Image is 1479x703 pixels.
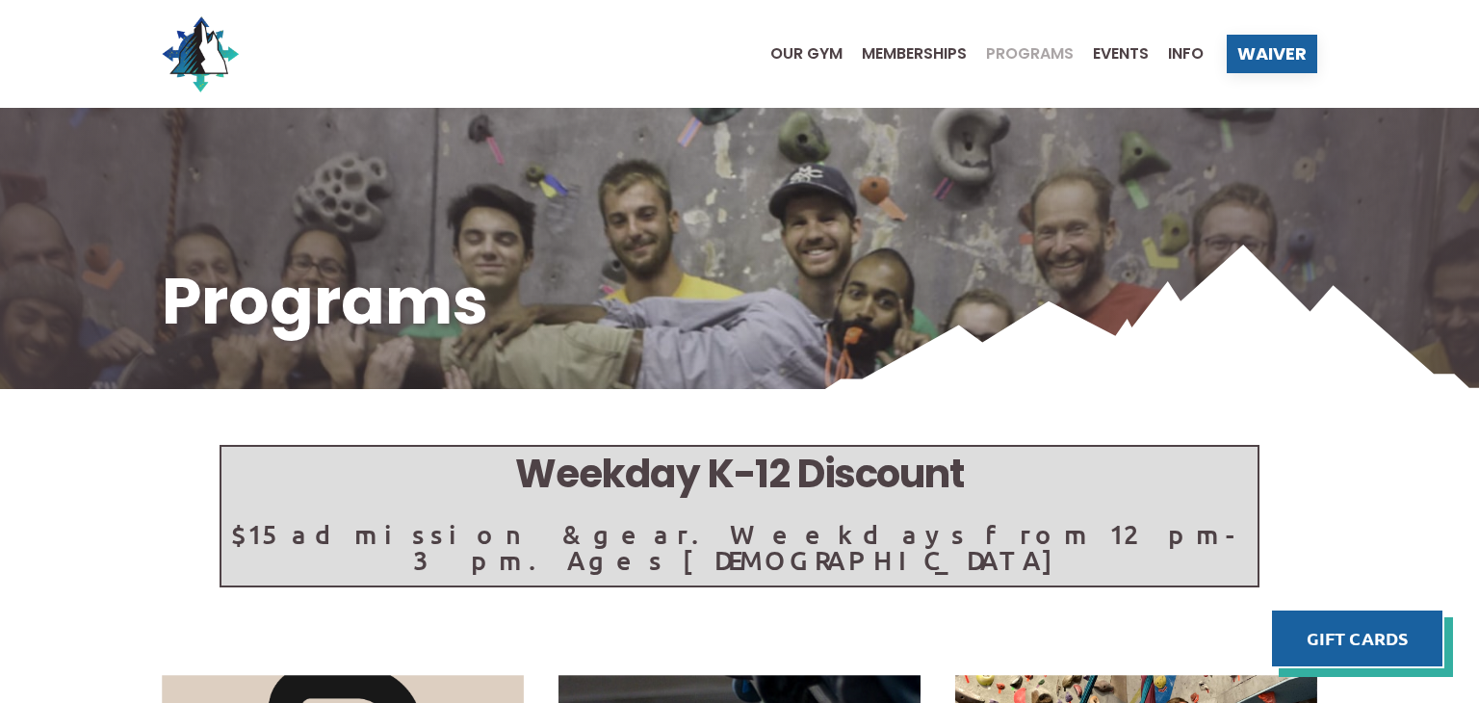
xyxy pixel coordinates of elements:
[1237,45,1307,63] span: Waiver
[751,46,843,62] a: Our Gym
[221,447,1258,502] h5: Weekday K-12 Discount
[967,46,1074,62] a: Programs
[221,521,1258,573] p: $15 admission & gear. Weekdays from 12pm-3pm. Ages [DEMOGRAPHIC_DATA]
[1074,46,1149,62] a: Events
[1149,46,1204,62] a: Info
[843,46,967,62] a: Memberships
[1093,46,1149,62] span: Events
[1168,46,1204,62] span: Info
[986,46,1074,62] span: Programs
[1227,35,1317,73] a: Waiver
[862,46,967,62] span: Memberships
[162,15,239,92] img: North Wall Logo
[770,46,843,62] span: Our Gym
